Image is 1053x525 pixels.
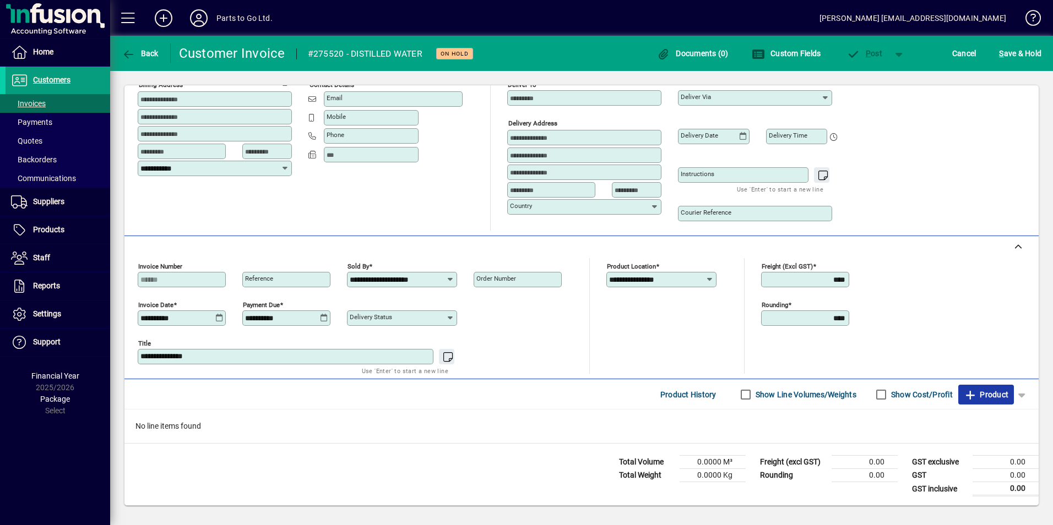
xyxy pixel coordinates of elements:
span: Products [33,225,64,234]
span: Quotes [11,136,42,145]
mat-label: Phone [327,131,344,139]
a: Staff [6,244,110,272]
span: On hold [441,50,469,57]
button: Save & Hold [996,43,1044,63]
td: 0.00 [973,469,1039,482]
div: No line items found [124,409,1039,443]
button: Profile [181,8,216,28]
mat-label: Country [510,202,532,210]
button: Product [958,385,1014,404]
mat-label: Product location [607,262,656,270]
button: Add [146,8,181,28]
td: Rounding [755,469,832,482]
mat-hint: Use 'Enter' to start a new line [362,364,448,377]
mat-label: Instructions [681,170,714,178]
a: Home [6,39,110,66]
td: 0.0000 M³ [680,456,746,469]
span: Reports [33,281,60,290]
label: Show Line Volumes/Weights [753,389,856,400]
a: Suppliers [6,188,110,216]
a: Backorders [6,150,110,169]
div: Customer Invoice [179,45,285,62]
mat-label: Email [327,94,343,102]
span: Support [33,337,61,346]
span: Suppliers [33,197,64,206]
td: Freight (excl GST) [755,456,832,469]
span: Package [40,395,70,403]
mat-label: Invoice number [138,262,182,270]
mat-label: Delivery date [681,132,718,139]
button: Copy to Delivery address [277,73,295,90]
mat-label: Delivery time [769,132,807,139]
td: 0.00 [832,456,898,469]
a: Communications [6,169,110,188]
a: Settings [6,300,110,328]
td: GST inclusive [907,482,973,496]
td: Total Volume [614,456,680,469]
a: Invoices [6,94,110,113]
span: Home [33,47,53,56]
mat-label: Sold by [348,262,369,270]
button: Back [119,43,161,63]
span: Documents (0) [657,49,729,58]
td: 0.00 [973,482,1039,496]
td: Total Weight [614,469,680,482]
a: Support [6,329,110,356]
span: ost [846,49,882,58]
span: ave & Hold [999,45,1041,62]
mat-label: Payment due [243,301,280,309]
a: Quotes [6,132,110,150]
span: Back [122,49,159,58]
span: Customers [33,75,70,84]
mat-label: Courier Reference [681,209,731,216]
span: Custom Fields [752,49,821,58]
span: P [866,49,871,58]
td: 0.00 [973,456,1039,469]
a: Reports [6,272,110,300]
mat-label: Freight (excl GST) [762,262,813,270]
mat-label: Invoice date [138,301,173,309]
td: 0.0000 Kg [680,469,746,482]
mat-label: Mobile [327,113,346,121]
mat-label: Title [138,340,151,347]
span: Backorders [11,155,57,164]
span: Cancel [952,45,976,62]
mat-label: Rounding [762,301,788,309]
td: 0.00 [832,469,898,482]
a: Products [6,216,110,244]
mat-hint: Use 'Enter' to start a new line [737,183,823,195]
span: Communications [11,174,76,183]
button: Documents (0) [654,43,731,63]
span: Settings [33,309,61,318]
mat-label: Deliver via [681,93,711,101]
div: [PERSON_NAME] [EMAIL_ADDRESS][DOMAIN_NAME] [819,9,1006,27]
span: Payments [11,118,52,127]
span: S [999,49,1003,58]
button: Post [841,43,888,63]
span: Invoices [11,99,46,108]
span: Staff [33,253,50,262]
label: Show Cost/Profit [889,389,953,400]
td: GST exclusive [907,456,973,469]
mat-label: Delivery status [350,313,392,321]
mat-label: Order number [476,275,516,282]
app-page-header-button: Back [110,43,171,63]
td: GST [907,469,973,482]
button: Cancel [949,43,979,63]
a: Payments [6,113,110,132]
div: #275520 - DISTILLED WATER [308,45,422,63]
button: Product History [656,385,721,404]
mat-label: Reference [245,275,273,282]
span: Financial Year [31,371,79,380]
a: Knowledge Base [1017,2,1039,38]
span: Product History [660,386,717,403]
div: Parts to Go Ltd. [216,9,273,27]
button: Custom Fields [749,43,824,63]
span: Product [964,386,1008,403]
